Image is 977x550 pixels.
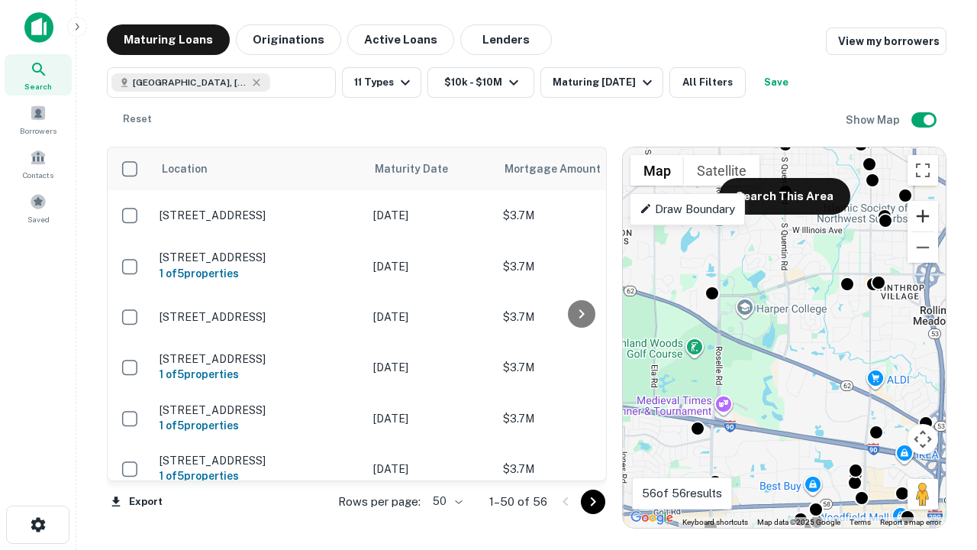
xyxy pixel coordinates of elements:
button: Export [107,490,166,513]
div: 50 [427,490,465,513]
button: Drag Pegman onto the map to open Street View [908,479,938,510]
span: Location [161,160,208,178]
span: [GEOGRAPHIC_DATA], [GEOGRAPHIC_DATA] [133,76,247,89]
p: [STREET_ADDRESS] [160,454,358,467]
h6: 1 of 5 properties [160,467,358,484]
p: [DATE] [373,309,488,325]
th: Mortgage Amount [495,147,663,190]
span: Map data ©2025 Google [757,518,840,526]
a: Contacts [5,143,72,184]
span: Saved [27,213,50,225]
p: $3.7M [503,258,656,275]
p: 1–50 of 56 [489,493,547,511]
p: [STREET_ADDRESS] [160,403,358,417]
button: Active Loans [347,24,454,55]
iframe: Chat Widget [901,379,977,452]
p: Rows per page: [338,493,421,511]
h6: 1 of 5 properties [160,265,358,282]
p: $3.7M [503,207,656,224]
h6: Show Map [846,112,902,128]
button: Maturing [DATE] [540,67,663,98]
button: Reset [113,104,162,134]
button: Maturing Loans [107,24,230,55]
button: Zoom in [908,201,938,231]
a: Borrowers [5,99,72,140]
p: [DATE] [373,410,488,427]
p: [STREET_ADDRESS] [160,251,358,264]
img: Google [627,508,677,528]
a: Saved [5,187,72,228]
p: [STREET_ADDRESS] [160,209,358,222]
button: Originations [236,24,341,55]
a: Report a map error [880,518,941,526]
a: View my borrowers [826,27,946,55]
button: Toggle fullscreen view [908,155,938,186]
span: Contacts [23,169,53,181]
img: capitalize-icon.png [24,12,53,43]
div: Maturing [DATE] [553,73,656,92]
p: [STREET_ADDRESS] [160,352,358,366]
p: [DATE] [373,258,488,275]
span: Maturity Date [375,160,468,178]
p: $3.7M [503,309,656,325]
p: $3.7M [503,410,656,427]
button: Zoom out [908,232,938,263]
button: $10k - $10M [427,67,534,98]
span: Search [24,80,52,92]
button: Go to next page [581,490,605,514]
p: [STREET_ADDRESS] [160,310,358,324]
p: [DATE] [373,461,488,477]
button: Lenders [460,24,552,55]
p: 56 of 56 results [642,484,722,503]
button: Show satellite imagery [684,155,759,186]
p: [DATE] [373,359,488,376]
th: Maturity Date [366,147,495,190]
p: [DATE] [373,207,488,224]
p: $3.7M [503,461,656,477]
a: Open this area in Google Maps (opens a new window) [627,508,677,528]
span: Mortgage Amount [505,160,621,178]
h6: 1 of 5 properties [160,366,358,383]
div: 0 0 [623,147,946,528]
button: Search This Area [719,178,850,215]
a: Terms (opens in new tab) [850,518,871,526]
a: Search [5,54,72,95]
th: Location [152,147,366,190]
button: Keyboard shortcuts [682,517,748,528]
button: Save your search to get updates of matches that match your search criteria. [752,67,801,98]
button: Show street map [630,155,684,186]
button: 11 Types [342,67,421,98]
button: All Filters [669,67,746,98]
p: Draw Boundary [640,200,735,218]
h6: 1 of 5 properties [160,417,358,434]
p: $3.7M [503,359,656,376]
span: Borrowers [20,125,56,137]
